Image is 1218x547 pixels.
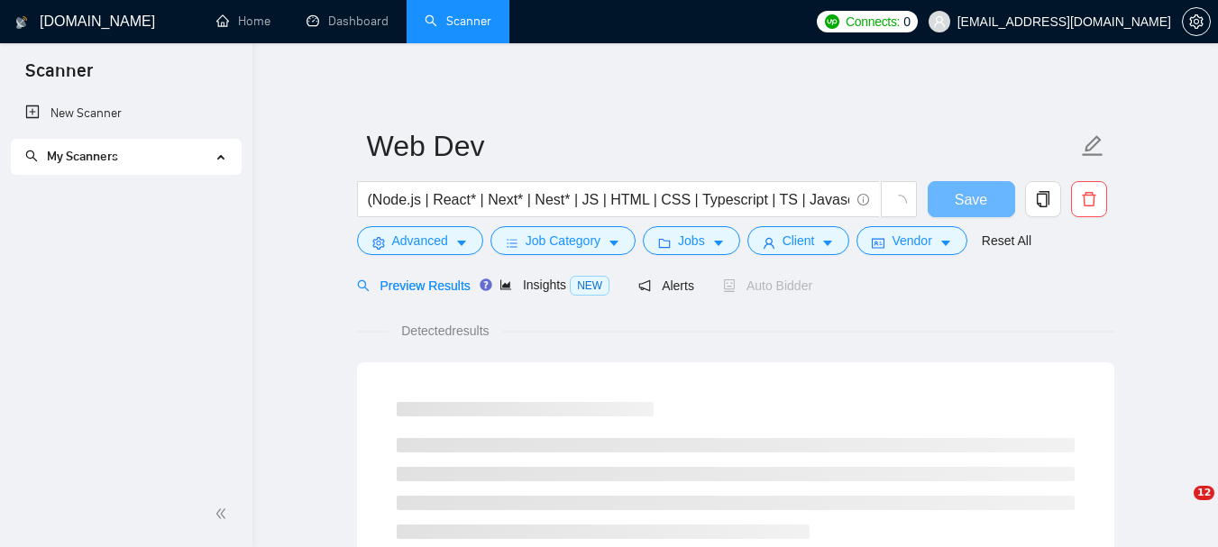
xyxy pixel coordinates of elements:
[723,278,812,293] span: Auto Bidder
[1183,14,1210,29] span: setting
[1182,7,1211,36] button: setting
[11,58,107,96] span: Scanner
[933,15,946,28] span: user
[1182,14,1211,29] a: setting
[1081,134,1104,158] span: edit
[608,236,620,250] span: caret-down
[478,277,494,293] div: Tooltip anchor
[643,226,740,255] button: folderJobscaret-down
[872,236,884,250] span: idcard
[955,188,987,211] span: Save
[638,279,651,292] span: notification
[1026,191,1060,207] span: copy
[678,231,705,251] span: Jobs
[1072,191,1106,207] span: delete
[821,236,834,250] span: caret-down
[357,226,483,255] button: settingAdvancedcaret-down
[570,276,609,296] span: NEW
[825,14,839,29] img: upwork-logo.png
[856,226,966,255] button: idcardVendorcaret-down
[455,236,468,250] span: caret-down
[215,505,233,523] span: double-left
[846,12,900,32] span: Connects:
[712,236,725,250] span: caret-down
[389,321,501,341] span: Detected results
[506,236,518,250] span: bars
[747,226,850,255] button: userClientcaret-down
[928,181,1015,217] button: Save
[1194,486,1214,500] span: 12
[1071,181,1107,217] button: delete
[307,14,389,29] a: dashboardDashboard
[499,278,609,292] span: Insights
[25,96,226,132] a: New Scanner
[903,12,911,32] span: 0
[372,236,385,250] span: setting
[638,278,694,293] span: Alerts
[490,226,636,255] button: barsJob Categorycaret-down
[857,194,869,205] span: info-circle
[25,150,38,162] span: search
[499,278,512,291] span: area-chart
[939,236,952,250] span: caret-down
[526,231,600,251] span: Job Category
[392,231,448,251] span: Advanced
[658,236,671,250] span: folder
[723,279,736,292] span: robot
[357,278,471,293] span: Preview Results
[47,149,118,164] span: My Scanners
[11,96,241,132] li: New Scanner
[763,236,775,250] span: user
[982,231,1031,251] a: Reset All
[425,14,491,29] a: searchScanner
[783,231,815,251] span: Client
[25,149,118,164] span: My Scanners
[216,14,270,29] a: homeHome
[367,123,1077,169] input: Scanner name...
[892,231,931,251] span: Vendor
[357,279,370,292] span: search
[15,8,28,37] img: logo
[1157,486,1200,529] iframe: Intercom live chat
[368,188,849,211] input: Search Freelance Jobs...
[1025,181,1061,217] button: copy
[891,195,907,211] span: loading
